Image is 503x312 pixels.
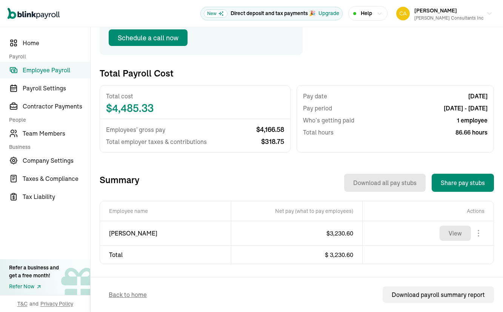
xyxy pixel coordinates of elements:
iframe: Chat Widget [465,276,503,312]
p: Direct deposit and tax payments 🎉 [231,9,315,17]
th: Net pay (what to pay employees) [231,201,363,221]
span: Pay date [303,92,327,101]
span: Help [361,9,372,17]
span: [PERSON_NAME] [414,7,457,14]
button: Back to home [100,286,156,303]
button: [PERSON_NAME][PERSON_NAME] Consultants Inc [393,4,495,23]
div: Refer a business and get a free month! [9,264,59,280]
span: Home [23,38,90,47]
span: Company Settings [23,156,90,165]
span: Pay period [303,104,332,113]
span: Tax Liability [23,192,90,201]
div: Download payroll summary report [392,290,485,299]
span: Payroll [9,53,86,60]
span: Contractor Payments [23,102,90,111]
th: Actions [362,201,494,221]
span: Total cost [106,92,284,101]
button: Download payroll summary report [383,286,494,303]
button: Share pay stubs [432,174,494,192]
td: $ [231,246,363,264]
span: 86.66 hours [455,128,488,137]
span: T&C [17,300,28,307]
h3: Total Payroll Cost [100,67,174,79]
h3: Summary [100,174,139,192]
span: Employee Payroll [23,66,90,75]
div: Schedule a call now [118,33,178,43]
span: Total employer taxes & contributions [106,137,207,146]
span: 3,230.60 [330,251,353,258]
span: [DATE] [468,92,488,101]
span: $ 318.75 [261,137,284,146]
span: $ 4,166.58 [256,125,284,134]
span: Taxes & Compliance [23,174,90,183]
a: Refer Now [9,283,59,291]
span: Team Members [23,129,90,138]
span: Total hours [303,128,334,137]
span: 1 employee [457,116,488,125]
button: Download all pay stubs [344,174,426,192]
nav: Global [8,3,60,24]
button: Upgrade [318,9,339,17]
span: People [9,116,86,124]
span: Payroll Settings [23,84,90,93]
span: [PERSON_NAME] [109,229,222,238]
span: Who’s getting paid [303,116,354,125]
span: Back to home [109,290,147,299]
span: [DATE] - [DATE] [444,104,488,113]
span: Privacy Policy [40,300,73,307]
span: Business [9,143,86,151]
button: Schedule a call now [109,29,188,46]
div: [PERSON_NAME] Consultants Inc [414,15,483,21]
span: Employees’ gross pay [106,125,165,134]
td: Total [100,246,231,264]
button: Help [348,6,388,21]
span: New [204,9,228,18]
button: View [440,226,471,241]
th: Employee name [100,201,231,221]
span: $ 3,230.60 [326,229,353,237]
span: $ 4,485.33 [106,104,284,113]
